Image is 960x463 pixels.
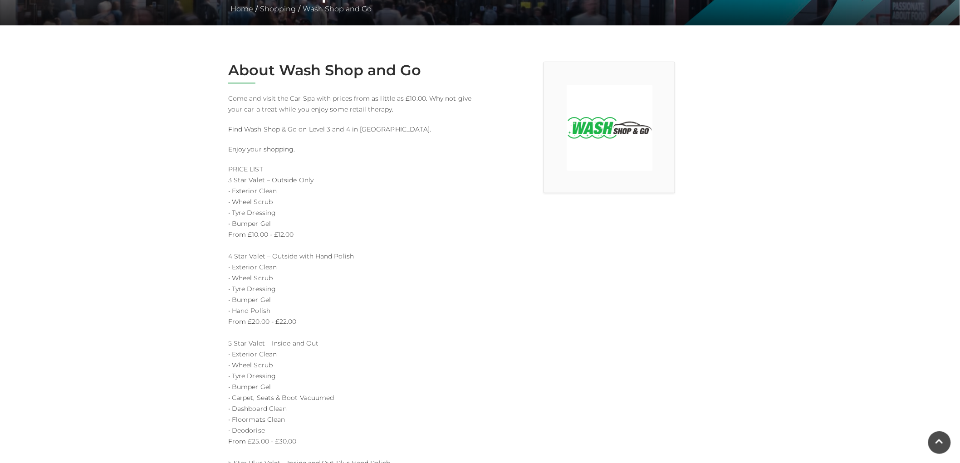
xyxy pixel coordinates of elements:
[228,5,255,13] a: Home
[258,5,298,13] a: Shopping
[567,85,653,171] img: Wash Shop and Go, Basingstoke, Festival Place, Hampshire
[228,93,473,115] p: Come and visit the Car Spa with prices from as little as £10.00. Why not give your car a treat wh...
[228,144,473,155] p: Enjoy your shopping.
[228,62,473,79] h2: About Wash Shop and Go
[228,124,473,135] p: Find Wash Shop & Go on Level 3 and 4 in [GEOGRAPHIC_DATA].
[300,5,374,13] a: Wash Shop and Go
